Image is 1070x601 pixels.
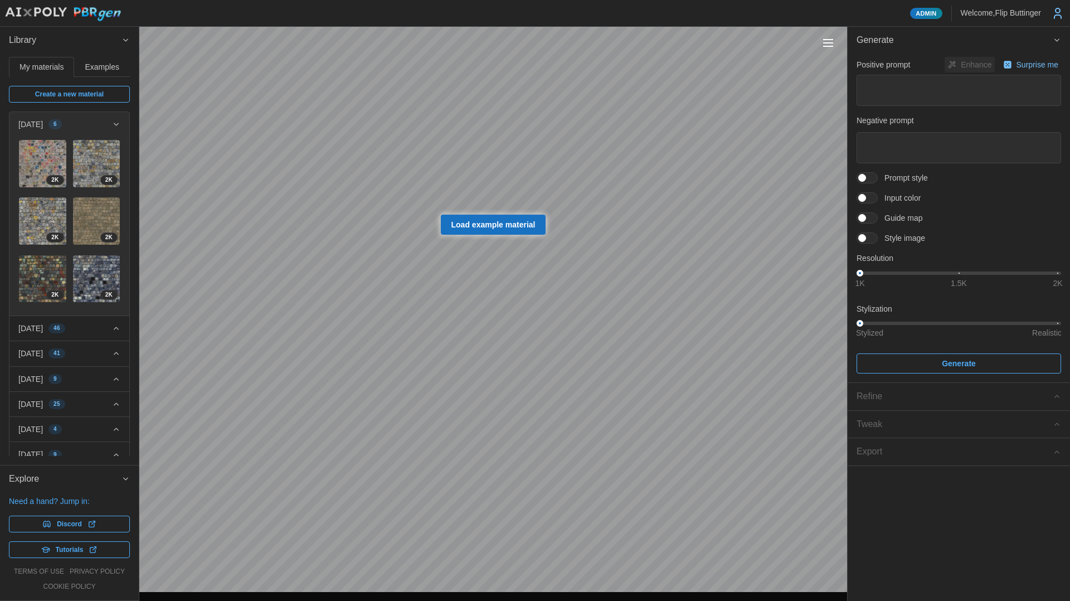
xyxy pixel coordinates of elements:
[53,120,57,129] span: 6
[857,353,1061,374] button: Generate
[961,7,1041,18] p: Welcome, Flip Buttinger
[848,411,1070,438] button: Tweak
[51,176,59,185] span: 2 K
[848,54,1070,382] div: Generate
[53,450,57,459] span: 9
[857,411,1053,438] span: Tweak
[945,57,994,72] button: Enhance
[9,27,121,54] span: Library
[53,375,57,384] span: 9
[18,197,67,245] a: srAUzTvRYyCEZE0NbIoH2K
[14,567,64,576] a: terms of use
[857,59,910,70] p: Positive prompt
[857,438,1053,466] span: Export
[9,86,130,103] a: Create a new material
[9,417,129,442] button: [DATE]4
[4,7,121,22] img: AIxPoly PBRgen
[878,172,928,183] span: Prompt style
[857,303,1061,314] p: Stylization
[9,341,129,366] button: [DATE]41
[18,399,43,410] p: [DATE]
[18,255,67,303] a: Hd59rTZDzjD9WIQYwsI12K
[1016,59,1061,70] p: Surprise me
[878,232,925,244] span: Style image
[961,59,994,70] p: Enhance
[56,542,84,558] span: Tutorials
[53,324,60,333] span: 46
[19,255,66,303] img: Hd59rTZDzjD9WIQYwsI1
[18,424,43,435] p: [DATE]
[53,400,60,409] span: 25
[18,119,43,130] p: [DATE]
[73,255,120,303] img: 0odCycpyhf0zR3vDl7aH
[1000,57,1061,72] button: Surprise me
[70,567,125,576] a: privacy policy
[857,390,1053,404] div: Refine
[820,35,836,51] button: Toggle viewport controls
[9,367,129,391] button: [DATE]9
[9,112,129,137] button: [DATE]6
[51,233,59,242] span: 2 K
[9,496,130,507] p: Need a hand? Jump in:
[878,192,921,203] span: Input color
[51,290,59,299] span: 2 K
[105,233,113,242] span: 2 K
[848,438,1070,466] button: Export
[18,323,43,334] p: [DATE]
[53,425,57,434] span: 4
[43,582,95,592] a: cookie policy
[18,449,43,460] p: [DATE]
[9,392,129,416] button: [DATE]25
[18,348,43,359] p: [DATE]
[942,354,976,373] span: Generate
[878,212,922,224] span: Guide map
[19,197,66,245] img: srAUzTvRYyCEZE0NbIoH
[848,383,1070,410] button: Refine
[105,290,113,299] span: 2 K
[20,63,64,71] span: My materials
[53,349,60,358] span: 41
[857,115,1061,126] p: Negative prompt
[857,27,1053,54] span: Generate
[85,63,119,71] span: Examples
[451,215,536,234] span: Load example material
[72,197,121,245] a: rzbh5izx4NL949T1OhUd2K
[105,176,113,185] span: 2 K
[848,27,1070,54] button: Generate
[916,8,936,18] span: Admin
[9,516,130,532] a: Discord
[9,137,129,316] div: [DATE]6
[19,140,66,187] img: cfz0UXbSlk3clSr0HUtZ
[73,197,120,245] img: rzbh5izx4NL949T1OhUd
[441,215,546,235] a: Load example material
[9,442,129,467] button: [DATE]9
[857,253,1061,264] p: Resolution
[18,374,43,385] p: [DATE]
[9,316,129,341] button: [DATE]46
[73,140,120,187] img: kBpLLxLHSglaNmE7QJHz
[72,139,121,188] a: kBpLLxLHSglaNmE7QJHz2K
[9,541,130,558] a: Tutorials
[9,466,121,493] span: Explore
[72,255,121,303] a: 0odCycpyhf0zR3vDl7aH2K
[18,139,67,188] a: cfz0UXbSlk3clSr0HUtZ2K
[57,516,82,532] span: Discord
[35,86,104,102] span: Create a new material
